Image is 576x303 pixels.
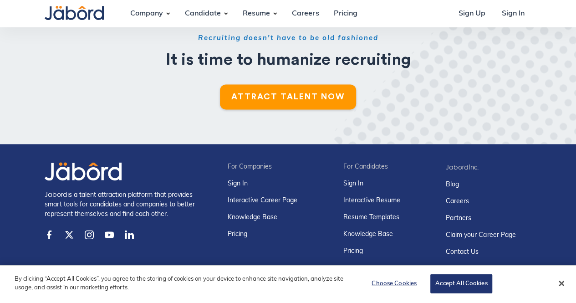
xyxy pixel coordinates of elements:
[45,190,204,219] div: is a talent attraction platform that provides smart tools for candidates and companies to better ...
[45,230,54,239] img: FB
[551,273,571,293] button: Close
[45,190,67,198] span: Jabord
[85,230,94,239] img: Instagram
[198,35,378,42] em: Recruiting doesn't have to be old fashioned
[231,92,345,102] div: ATTRACT TALENT NOW
[366,275,423,293] button: Choose Cookies
[446,180,515,190] a: Blog
[125,230,134,239] img: LinkedIn
[451,1,492,26] a: Sign Up
[228,213,297,222] a: Knowledge Base
[123,1,170,26] div: Company
[235,1,277,26] div: Resume
[45,51,532,68] h2: It is time to humanize recruiting
[446,231,515,240] a: Claim your Career Page
[178,1,228,26] div: Candidate
[45,6,104,20] img: Jabord
[446,247,515,257] a: Contact Us
[65,230,74,239] img: Twitter
[494,1,531,26] a: Sign In
[285,1,326,26] a: Careers
[15,275,346,293] p: By clicking “Accept All Cookies”, you agree to the storing of cookies on your device to enhance s...
[446,163,469,171] span: Jabord
[343,179,400,189] a: Sign In
[446,197,515,206] a: Careers
[228,162,297,172] div: For Companies
[228,196,297,205] a: Interactive Career Page
[430,274,492,293] button: Accept All Cookies
[343,213,400,222] a: Resume Templates
[446,162,515,173] div: Inc.
[343,162,400,172] div: For Candidates
[343,230,400,239] a: Knowledge Base
[326,1,364,26] a: Pricing
[220,84,356,109] a: ATTRACT TALENT NOW
[343,247,400,256] a: Pricing
[228,230,297,239] a: Pricing
[446,214,515,223] a: Partners
[228,179,297,189] a: Sign In
[105,230,114,239] img: You Tube
[343,196,400,205] a: Interactive Resume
